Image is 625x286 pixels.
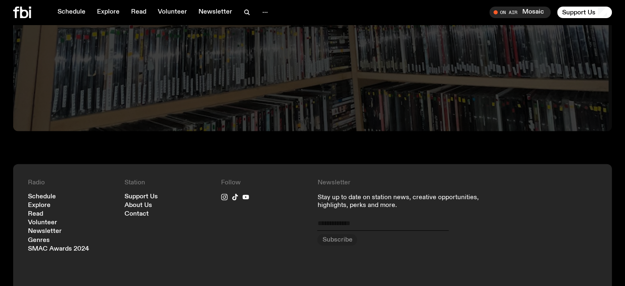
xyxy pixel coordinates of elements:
a: Contact [125,211,149,217]
a: About Us [125,202,152,209]
a: Schedule [28,194,56,200]
button: On AirMosaic [489,7,551,18]
a: SMAC Awards 2024 [28,246,89,252]
p: Stay up to date on station news, creative opportunities, highlights, perks and more. [317,194,500,209]
a: Explore [92,7,125,18]
h4: Newsletter [317,179,500,187]
h4: Radio [28,179,115,187]
a: Genres [28,237,50,244]
a: Schedule [53,7,90,18]
a: Explore [28,202,51,209]
button: Subscribe [317,234,357,246]
a: Support Us [125,194,158,200]
h4: Follow [221,179,308,187]
a: Volunteer [153,7,192,18]
button: Support Us [557,7,612,18]
a: Volunteer [28,220,57,226]
a: Read [28,211,43,217]
a: Newsletter [28,228,62,235]
a: Newsletter [194,7,237,18]
span: Support Us [562,9,595,16]
a: Read [126,7,151,18]
h4: Station [125,179,211,187]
